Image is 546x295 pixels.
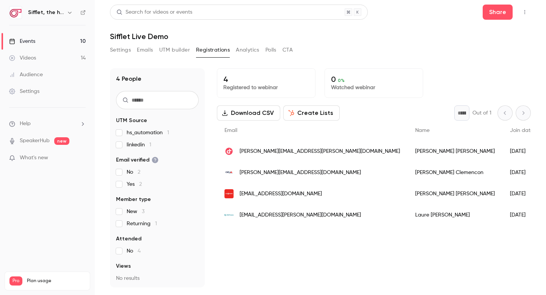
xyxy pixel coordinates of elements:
span: hs_automation [127,129,169,137]
img: cevalogistics.com [224,168,234,177]
p: Out of 1 [472,109,491,117]
span: [EMAIL_ADDRESS][DOMAIN_NAME] [240,190,322,198]
p: No results [116,275,199,282]
div: Settings [9,88,39,95]
p: 0 [331,75,417,84]
div: Events [9,38,35,45]
button: UTM builder [159,44,190,56]
button: Emails [137,44,153,56]
div: [DATE] [502,162,541,183]
img: devoteam.com [224,147,234,156]
div: [PERSON_NAME] [PERSON_NAME] [408,141,502,162]
img: ethifinance.com [224,210,234,220]
h6: Sifflet, the holistic data observability platform [28,9,64,16]
button: Polls [265,44,276,56]
span: Views [116,262,131,270]
span: 2 [138,169,140,175]
p: Registered to webinar [223,84,309,91]
div: [DATE] [502,183,541,204]
span: 2 [139,182,142,187]
button: Create Lists [283,105,340,121]
button: Registrations [196,44,230,56]
div: Search for videos or events [116,8,192,16]
li: help-dropdown-opener [9,120,86,128]
a: SpeakerHub [20,137,50,145]
span: [PERSON_NAME][EMAIL_ADDRESS][DOMAIN_NAME] [240,169,361,177]
span: 1 [167,130,169,135]
span: Join date [510,128,533,133]
span: 4 [138,248,141,254]
div: [DATE] [502,204,541,226]
span: 1 [149,142,151,147]
span: Help [20,120,31,128]
span: linkedin [127,141,151,149]
span: Plan usage [27,278,85,284]
span: No [127,247,141,255]
span: Email [224,128,237,133]
span: No [127,168,140,176]
div: [PERSON_NAME] Clemencon [408,162,502,183]
span: 0 % [338,78,345,83]
button: Share [483,5,513,20]
span: Email verified [116,156,158,164]
button: Analytics [236,44,259,56]
button: Download CSV [217,105,280,121]
div: Videos [9,54,36,62]
span: [EMAIL_ADDRESS][PERSON_NAME][DOMAIN_NAME] [240,211,361,219]
span: UTM Source [116,117,147,124]
p: Watched webinar [331,84,417,91]
iframe: Noticeable Trigger [77,155,86,162]
span: What's new [20,154,48,162]
span: new [54,137,69,145]
div: Laure [PERSON_NAME] [408,204,502,226]
span: New [127,208,144,215]
span: Yes [127,180,142,188]
span: Pro [9,276,22,286]
div: [PERSON_NAME] [PERSON_NAME] [408,183,502,204]
span: Attended [116,235,141,243]
button: CTA [282,44,293,56]
span: 1 [155,221,157,226]
span: Member type [116,196,151,203]
h1: Sifflet Live Demo [110,32,531,41]
h1: 4 People [116,74,141,83]
span: Name [415,128,430,133]
p: 4 [223,75,309,84]
div: [DATE] [502,141,541,162]
button: Settings [110,44,131,56]
span: [PERSON_NAME][EMAIL_ADDRESS][PERSON_NAME][DOMAIN_NAME] [240,147,400,155]
div: Audience [9,71,43,78]
img: Sifflet, the holistic data observability platform [9,6,22,19]
span: Returning [127,220,157,228]
img: viessmann.com [224,189,234,198]
span: 3 [142,209,144,214]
